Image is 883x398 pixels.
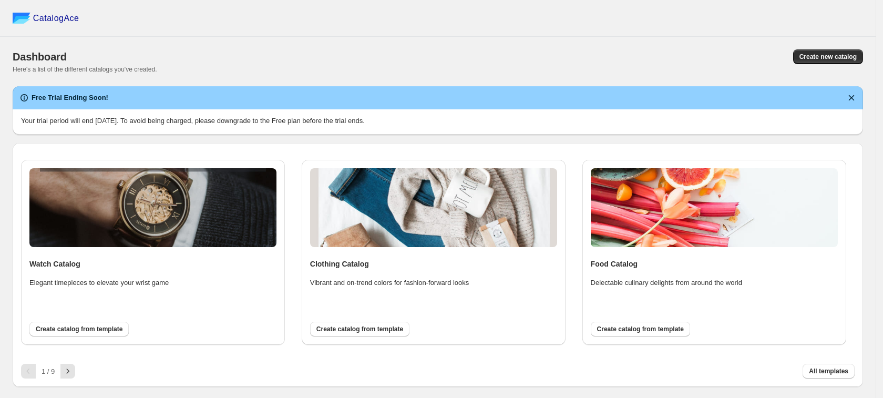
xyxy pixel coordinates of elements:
img: food [591,168,838,247]
span: Create new catalog [799,53,857,61]
img: watch [29,168,276,247]
button: Create catalog from template [310,322,409,336]
p: Elegant timepieces to elevate your wrist game [29,278,198,288]
span: Create catalog from template [316,325,403,333]
img: clothing [310,168,557,247]
p: Your trial period will end [DATE]. To avoid being charged, please downgrade to the Free plan befo... [21,116,855,126]
h4: Food Catalog [591,259,838,269]
span: Create catalog from template [597,325,684,333]
span: CatalogAce [33,13,79,24]
span: Dashboard [13,51,67,63]
h4: Watch Catalog [29,259,276,269]
span: Here's a list of the different catalogs you've created. [13,66,157,73]
p: Delectable culinary delights from around the world [591,278,759,288]
h4: Clothing Catalog [310,259,557,269]
span: Create catalog from template [36,325,122,333]
span: 1 / 9 [42,368,55,375]
span: All templates [809,367,848,375]
h2: Free Trial Ending Soon! [32,93,108,103]
p: Vibrant and on-trend colors for fashion-forward looks [310,278,478,288]
button: Create new catalog [793,49,863,64]
button: Create catalog from template [29,322,129,336]
img: catalog ace [13,13,30,24]
button: All templates [803,364,855,379]
button: Create catalog from template [591,322,690,336]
